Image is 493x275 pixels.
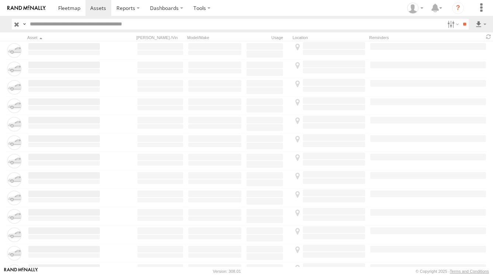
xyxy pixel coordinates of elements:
span: Refresh [484,33,493,40]
label: Search Query [21,19,27,29]
i: ? [452,2,464,14]
a: Visit our Website [4,268,38,275]
a: Terms and Conditions [450,269,489,274]
label: Search Filter Options [444,19,460,29]
div: Model/Make [187,35,242,40]
div: Reminders [369,35,430,40]
div: © Copyright 2025 - [416,269,489,274]
label: Export results as... [475,19,487,29]
div: Location [293,35,366,40]
div: Jason Hall [405,3,426,14]
div: Version: 308.01 [213,269,241,274]
div: [PERSON_NAME]./Vin [136,35,184,40]
img: rand-logo.svg [7,6,46,11]
div: Click to Sort [27,35,101,40]
div: Usage [245,35,290,40]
